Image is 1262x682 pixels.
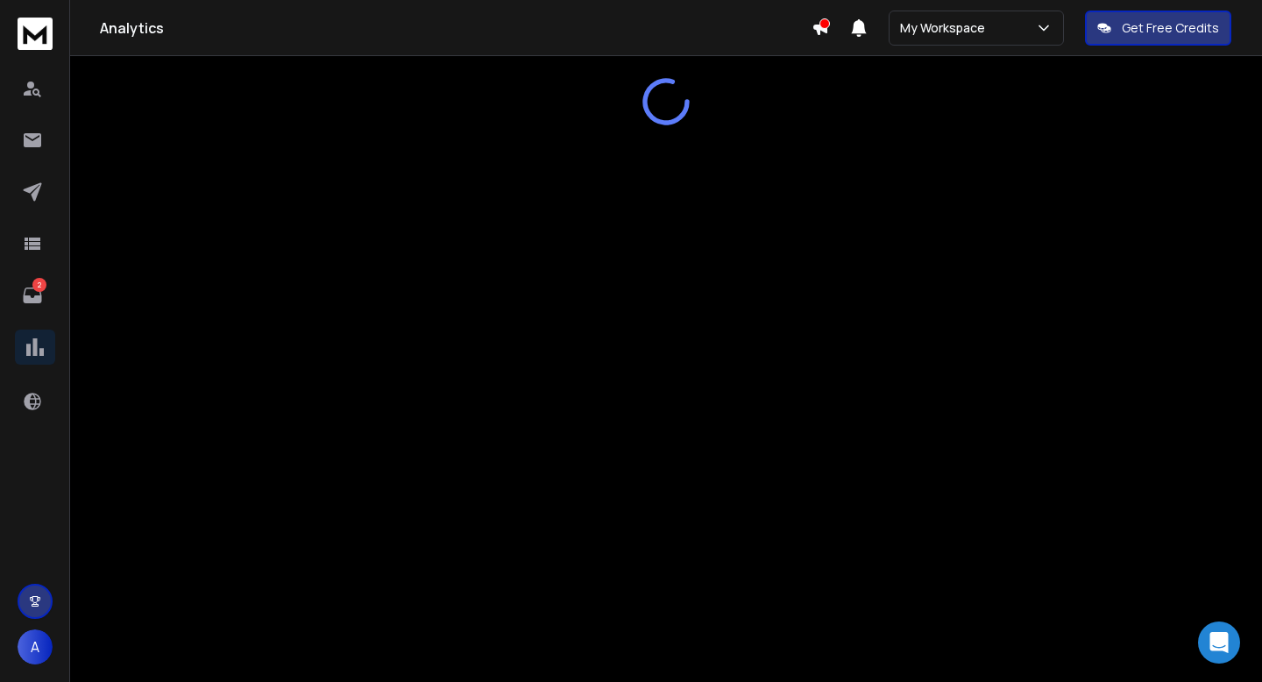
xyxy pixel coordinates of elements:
p: 2 [32,278,46,292]
button: A [18,629,53,664]
a: 2 [15,278,50,313]
img: logo [18,18,53,50]
h1: Analytics [100,18,812,39]
p: Get Free Credits [1122,19,1219,37]
div: Open Intercom Messenger [1198,622,1240,664]
p: My Workspace [900,19,992,37]
button: Get Free Credits [1085,11,1231,46]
